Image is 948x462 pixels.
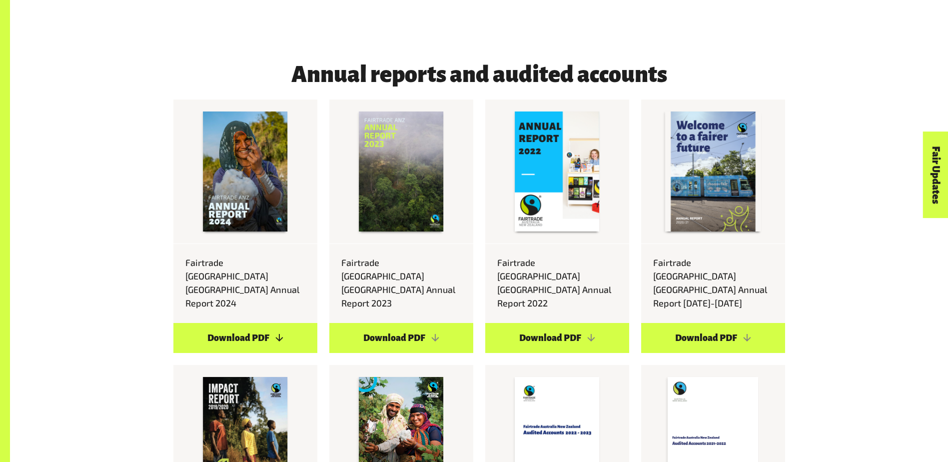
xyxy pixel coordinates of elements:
a: Download PDF [641,323,785,353]
a: Download PDF [485,323,629,353]
a: Download PDF [173,323,317,353]
h4: Annual reports and audited accounts [173,62,785,87]
a: Download PDF [329,323,473,353]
